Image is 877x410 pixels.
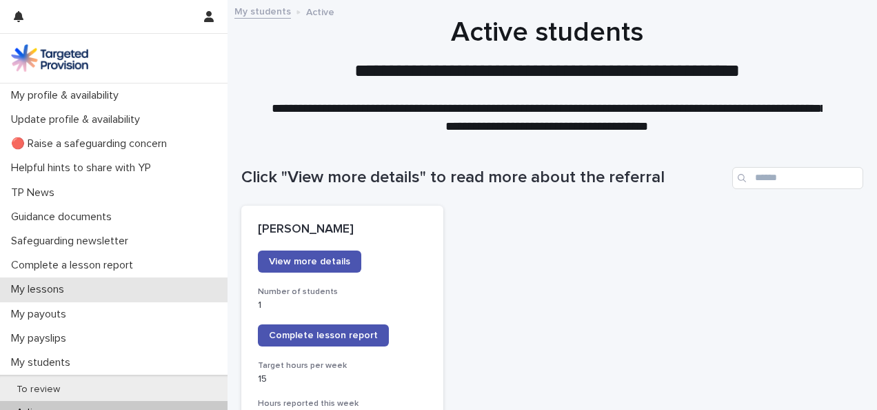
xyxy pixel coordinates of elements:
p: My profile & availability [6,89,130,102]
h3: Number of students [258,286,427,297]
p: Guidance documents [6,211,123,224]
p: Active [306,3,334,19]
h1: Active students [241,16,853,49]
a: My students [234,3,291,19]
p: My payslips [6,332,77,345]
p: [PERSON_NAME] [258,222,427,237]
a: View more details [258,251,361,273]
h3: Hours reported this week [258,398,427,409]
h1: Click "View more details" to read more about the referral [241,168,727,188]
span: Complete lesson report [269,331,378,340]
p: My students [6,356,81,369]
p: Safeguarding newsletter [6,235,139,248]
img: M5nRWzHhSzIhMunXDL62 [11,44,88,72]
p: TP News [6,186,65,199]
p: Complete a lesson report [6,259,144,272]
a: Complete lesson report [258,324,389,346]
p: 🔴 Raise a safeguarding concern [6,137,178,150]
p: To review [6,384,71,396]
p: 1 [258,300,427,311]
h3: Target hours per week [258,360,427,371]
p: 15 [258,373,427,385]
span: View more details [269,257,350,266]
p: My payouts [6,308,77,321]
p: Update profile & availability [6,113,151,126]
p: Helpful hints to share with YP [6,162,162,175]
input: Search [732,167,863,189]
p: My lessons [6,283,75,296]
